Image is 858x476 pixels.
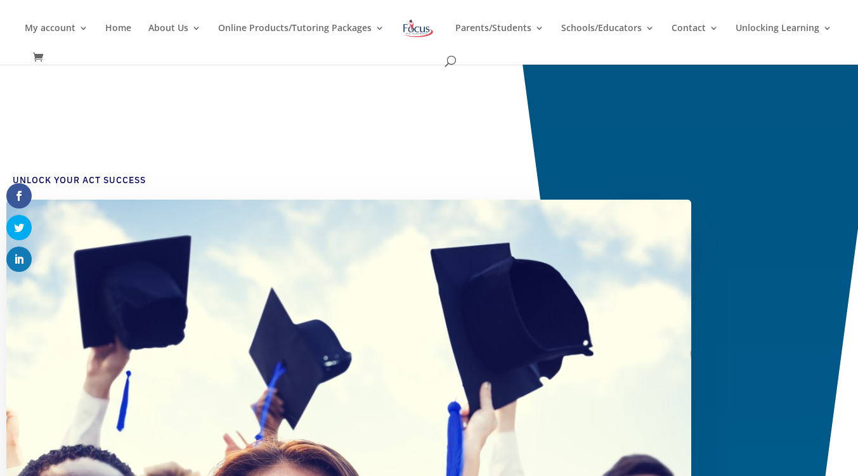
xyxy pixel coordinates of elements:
[736,23,832,53] a: Unlocking Learning
[561,23,654,53] a: Schools/Educators
[148,23,201,53] a: About Us
[455,23,544,53] a: Parents/Students
[218,23,384,53] a: Online Products/Tutoring Packages
[672,23,718,53] a: Contact
[13,174,672,193] h4: Unlock Your ACT Success
[401,17,434,40] img: Focus on Learning
[105,23,131,53] a: Home
[25,23,88,53] a: My account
